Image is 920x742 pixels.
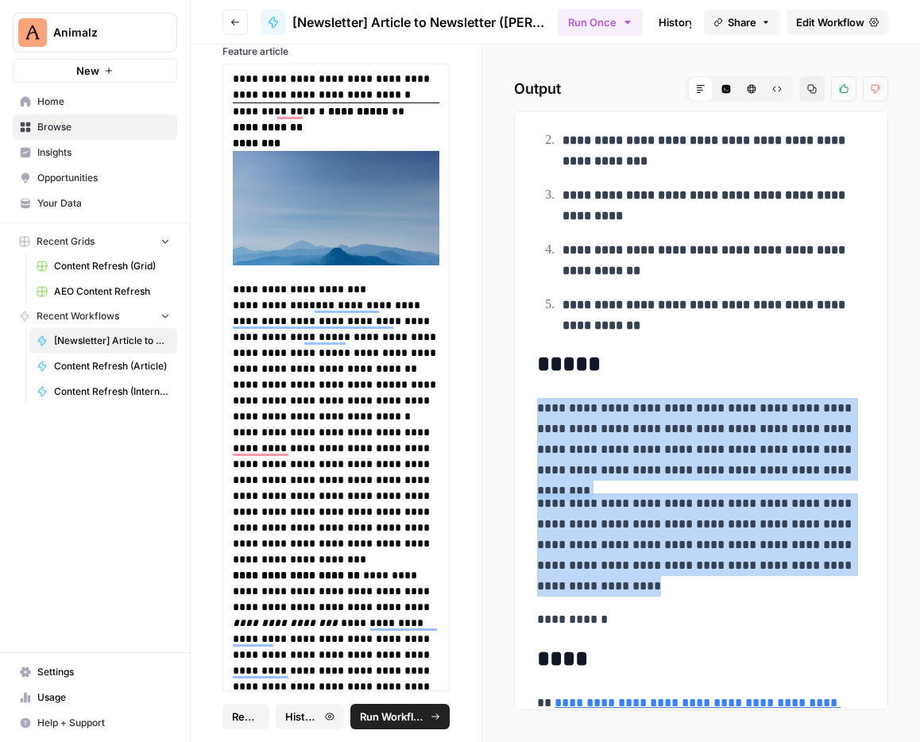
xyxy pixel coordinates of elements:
span: Content Refresh (Article) [54,359,170,373]
a: [Newsletter] Article to Newsletter ([PERSON_NAME]) [29,328,177,354]
button: Recent Grids [13,230,177,253]
span: Content Refresh (Grid) [54,259,170,273]
a: Content Refresh (Grid) [29,253,177,279]
button: Share [704,10,780,35]
span: Reset [232,709,260,725]
span: [Newsletter] Article to Newsletter ([PERSON_NAME]) [54,334,170,348]
span: Recent Grids [37,234,95,249]
span: Your Data [37,196,170,211]
span: Settings [37,665,170,679]
label: Feature article [222,44,450,59]
a: Content Refresh (Internal Links & Meta) [29,379,177,404]
button: Help + Support [13,710,177,736]
a: Browse [13,114,177,140]
span: Animalz [53,25,149,41]
button: New [13,59,177,83]
a: [Newsletter] Article to Newsletter ([PERSON_NAME]) [261,10,545,35]
span: Content Refresh (Internal Links & Meta) [54,385,170,399]
span: New [76,63,99,79]
span: Usage [37,690,170,705]
button: History [276,704,344,729]
span: Help + Support [37,716,170,730]
a: Edit Workflow [787,10,888,35]
span: Recent Workflows [37,309,119,323]
a: Usage [13,685,177,710]
a: Home [13,89,177,114]
a: Settings [13,659,177,685]
button: Reset [222,704,269,729]
button: Workspace: Animalz [13,13,177,52]
span: AEO Content Refresh [54,284,170,299]
span: Run Workflow [360,709,426,725]
span: Insights [37,145,170,160]
span: [Newsletter] Article to Newsletter ([PERSON_NAME]) [292,13,545,32]
button: Run Once [558,9,643,36]
a: Opportunities [13,165,177,191]
span: Share [728,14,756,30]
a: AEO Content Refresh [29,279,177,304]
h2: Output [514,76,888,102]
span: Edit Workflow [796,14,864,30]
img: content-pruning-case-study-1024x568.jpg [233,151,439,265]
a: History [649,10,705,35]
span: Home [37,95,170,109]
a: Your Data [13,191,177,216]
span: History [285,709,320,725]
a: Content Refresh (Article) [29,354,177,379]
img: Animalz Logo [18,18,47,47]
a: Insights [13,140,177,165]
button: Recent Workflows [13,304,177,328]
span: Browse [37,120,170,134]
button: Run Workflow [350,704,450,729]
span: Opportunities [37,171,170,185]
